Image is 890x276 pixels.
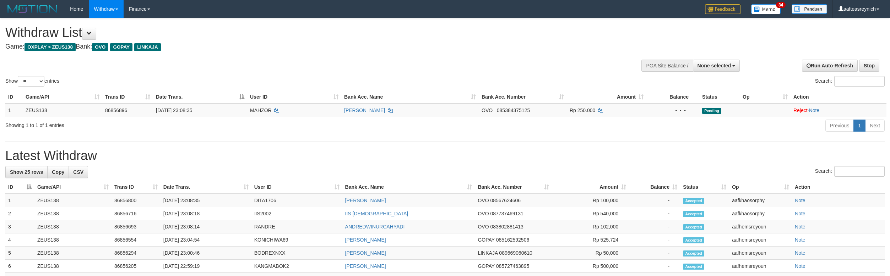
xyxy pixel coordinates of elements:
span: 86856896 [105,107,127,113]
a: Stop [859,60,879,72]
td: 2 [5,207,34,220]
a: [PERSON_NAME] [345,263,386,269]
td: IIS2002 [251,207,342,220]
td: [DATE] 23:08:14 [161,220,251,233]
td: RANDRE [251,220,342,233]
span: LINKAJA [134,43,161,51]
div: PGA Site Balance / [641,60,693,72]
td: Rp 100,000 [552,194,629,207]
th: ID: activate to sort column descending [5,181,34,194]
span: MAHZOR [250,107,272,113]
td: BODREXNXX [251,247,342,260]
a: IIS [DEMOGRAPHIC_DATA] [345,211,408,216]
span: GOPAY [478,263,494,269]
th: Date Trans.: activate to sort column ascending [161,181,251,194]
td: · [791,104,886,117]
span: OVO [482,107,493,113]
button: None selected [693,60,740,72]
td: - [629,220,680,233]
a: Reject [793,107,808,113]
th: Bank Acc. Number: activate to sort column ascending [475,181,552,194]
th: Date Trans.: activate to sort column descending [153,90,247,104]
span: Pending [702,108,721,114]
a: Note [795,250,805,256]
span: GOPAY [478,237,494,243]
span: Rp 250.000 [570,107,595,113]
span: OXPLAY > ZEUS138 [25,43,76,51]
td: 4 [5,233,34,247]
td: aafhemsreyoun [729,247,792,260]
img: MOTION_logo.png [5,4,59,14]
a: Previous [825,120,854,132]
td: aafkhaosorphy [729,207,792,220]
td: KONICHIWA69 [251,233,342,247]
th: Trans ID: activate to sort column ascending [112,181,161,194]
img: panduan.png [792,4,827,14]
span: 34 [776,2,786,8]
td: aafhemsreyoun [729,220,792,233]
td: [DATE] 22:59:19 [161,260,251,273]
span: Accepted [683,237,704,243]
span: Accepted [683,211,704,217]
th: Trans ID: activate to sort column ascending [102,90,153,104]
select: Showentries [18,76,44,87]
td: [DATE] 23:04:54 [161,233,251,247]
th: ID [5,90,23,104]
th: Bank Acc. Number: activate to sort column ascending [479,90,567,104]
span: Show 25 rows [10,169,43,175]
td: aafkhaosorphy [729,194,792,207]
td: ZEUS138 [34,220,112,233]
th: Balance [646,90,699,104]
span: CSV [73,169,83,175]
a: [PERSON_NAME] [344,107,385,113]
div: Showing 1 to 1 of 1 entries [5,119,365,129]
span: Copy 08567624606 to clipboard [490,198,521,203]
a: Note [795,237,805,243]
td: aafhemsreyoun [729,260,792,273]
a: Note [795,198,805,203]
span: Accepted [683,224,704,230]
td: 86856693 [112,220,161,233]
td: - [629,233,680,247]
span: Accepted [683,264,704,270]
span: None selected [698,63,731,68]
th: Bank Acc. Name: activate to sort column ascending [341,90,479,104]
a: Run Auto-Refresh [802,60,858,72]
span: Copy 085727463895 to clipboard [496,263,529,269]
td: - [629,247,680,260]
a: [PERSON_NAME] [345,198,386,203]
th: Game/API: activate to sort column ascending [23,90,102,104]
th: Game/API: activate to sort column ascending [34,181,112,194]
td: DITA1706 [251,194,342,207]
th: Amount: activate to sort column ascending [567,90,646,104]
td: 6 [5,260,34,273]
div: - - - [649,107,696,114]
a: Note [809,107,820,113]
a: Note [795,211,805,216]
td: 86856800 [112,194,161,207]
td: ZEUS138 [23,104,102,117]
td: Rp 102,000 [552,220,629,233]
a: Copy [47,166,69,178]
span: Copy 089669060610 to clipboard [499,250,532,256]
td: ZEUS138 [34,194,112,207]
label: Search: [815,166,885,177]
td: ZEUS138 [34,247,112,260]
a: CSV [69,166,88,178]
a: Note [795,224,805,230]
span: Copy 085162592506 to clipboard [496,237,529,243]
th: Op: activate to sort column ascending [729,181,792,194]
label: Show entries [5,76,59,87]
h4: Game: Bank: [5,43,586,50]
input: Search: [834,166,885,177]
td: ZEUS138 [34,233,112,247]
span: Copy 085384375125 to clipboard [497,107,530,113]
span: Copy [52,169,64,175]
td: Rp 540,000 [552,207,629,220]
img: Feedback.jpg [705,4,740,14]
td: [DATE] 23:08:18 [161,207,251,220]
td: 3 [5,220,34,233]
h1: Withdraw List [5,26,586,40]
td: ZEUS138 [34,207,112,220]
td: [DATE] 23:08:35 [161,194,251,207]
